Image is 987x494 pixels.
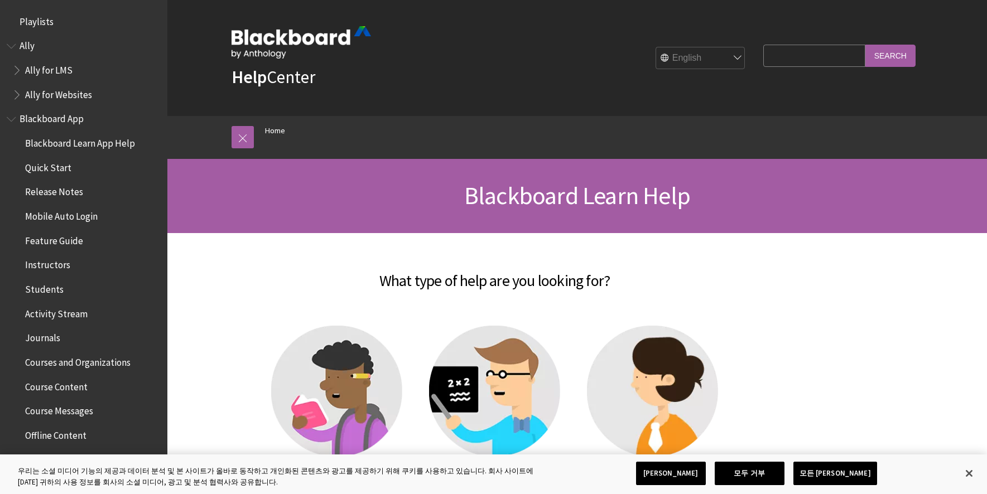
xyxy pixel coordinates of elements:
[20,12,54,27] span: Playlists
[25,158,71,173] span: Quick Start
[464,180,690,211] span: Blackboard Learn Help
[957,461,981,486] button: 닫기
[793,462,877,485] button: 모든 [PERSON_NAME]
[25,85,92,100] span: Ally for Websites
[25,329,60,344] span: Journals
[427,326,562,482] a: Instructor help Instructor
[25,207,98,222] span: Mobile Auto Login
[20,110,84,125] span: Blackboard App
[7,12,161,31] nav: Book outline for Playlists
[429,326,560,457] img: Instructor help
[25,183,83,198] span: Release Notes
[179,255,811,292] h2: What type of help are you looking for?
[265,124,285,138] a: Home
[587,326,718,457] img: Administrator help
[20,37,35,52] span: Ally
[636,462,706,485] button: [PERSON_NAME]
[25,304,88,319] span: Activity Stream
[25,426,86,441] span: Offline Content
[25,280,64,295] span: Students
[271,326,402,457] img: Student help
[25,134,135,149] span: Blackboard Learn App Help
[715,462,784,485] button: 모두 거부
[656,47,745,70] select: Site Language Selector
[25,353,131,368] span: Courses and Organizations
[25,402,93,417] span: Course Messages
[25,231,83,246] span: Feature Guide
[25,256,70,271] span: Instructors
[7,37,161,104] nav: Book outline for Anthology Ally Help
[865,45,916,66] input: Search
[25,377,88,393] span: Course Content
[232,66,267,88] strong: Help
[269,326,405,482] a: Student help Student
[18,466,543,487] div: 우리는 소셜 미디어 기능의 제공과 데이터 분석 및 본 사이트가 올바로 동작하고 개인화된 콘텐츠와 광고를 제공하기 위해 쿠키를 사용하고 있습니다. 회사 사이트에 [DATE] 귀...
[25,451,91,466] span: Announcements
[25,61,73,76] span: Ally for LMS
[585,326,720,482] a: Administrator help Administrator
[232,66,315,88] a: HelpCenter
[232,26,371,59] img: Blackboard by Anthology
